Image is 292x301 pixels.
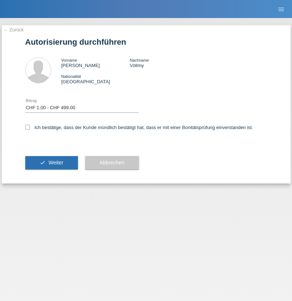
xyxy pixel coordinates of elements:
[100,160,125,165] span: Abbrechen
[130,58,149,62] span: Nachname
[25,125,253,130] label: Ich bestätige, dass der Kunde mündlich bestätigt hat, dass er mit einer Bonitätsprüfung einversta...
[61,74,130,84] div: [GEOGRAPHIC_DATA]
[61,58,77,62] span: Vorname
[61,74,81,79] span: Nationalität
[25,156,78,170] button: check Weiter
[40,160,45,165] i: check
[48,160,63,165] span: Weiter
[274,7,288,11] a: menu
[278,6,285,13] i: menu
[130,57,198,68] div: Völlmy
[61,57,130,68] div: [PERSON_NAME]
[25,37,267,47] h1: Autorisierung durchführen
[85,156,139,170] button: Abbrechen
[4,27,24,32] a: ← Zurück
